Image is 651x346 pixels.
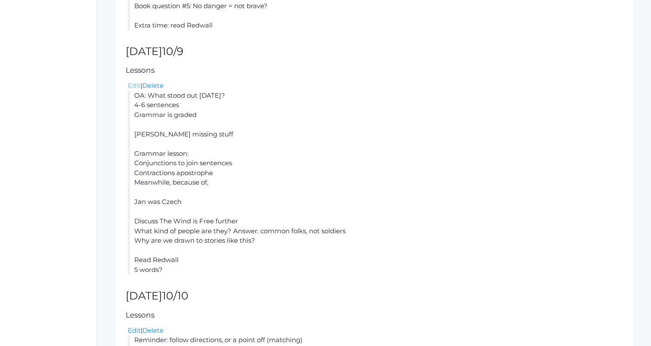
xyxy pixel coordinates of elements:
h2: [DATE] [126,290,623,302]
h5: Lessons [126,66,623,74]
span: 10/10 [162,289,188,302]
a: Delete [142,326,164,334]
div: | [128,326,623,336]
a: Delete [142,81,164,90]
h5: Lessons [126,311,623,319]
a: Edit [128,326,141,334]
li: OA: What stood out [DATE]? 4-6 sentences Grammar is graded [PERSON_NAME] missing stuff Grammar le... [128,91,623,275]
div: | [128,81,623,91]
a: Edit [128,81,141,90]
h2: [DATE] [126,46,623,58]
span: 10/9 [162,45,183,58]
